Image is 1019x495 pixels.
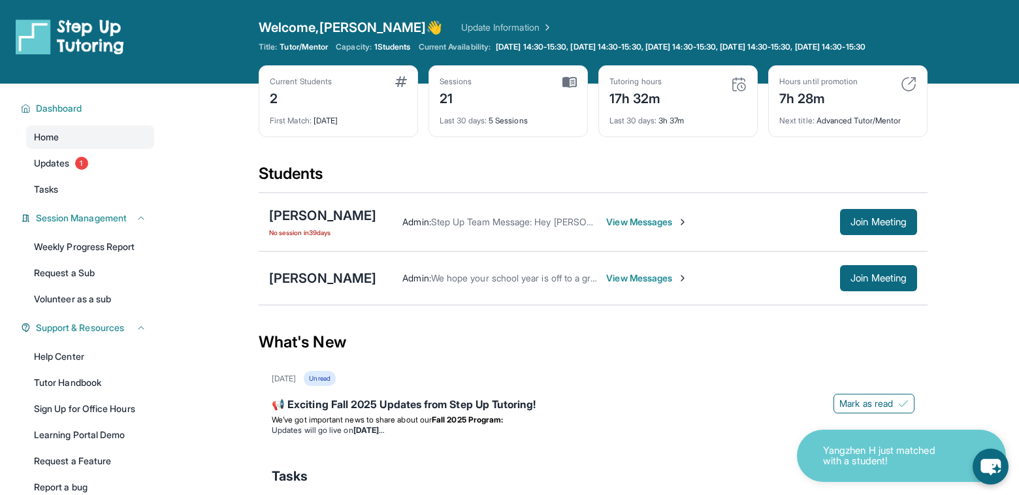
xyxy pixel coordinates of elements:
[26,371,154,394] a: Tutor Handbook
[833,394,914,413] button: Mark as read
[850,218,907,226] span: Join Meeting
[304,371,335,386] div: Unread
[395,76,407,87] img: card
[850,274,907,282] span: Join Meeting
[270,108,407,126] div: [DATE]
[677,273,688,283] img: Chevron-Right
[677,217,688,227] img: Chevron-Right
[26,397,154,421] a: Sign Up for Office Hours
[823,445,954,467] p: Yangzhen H just matched with a student!
[609,108,747,126] div: 3h 37m
[26,287,154,311] a: Volunteer as a sub
[26,152,154,175] a: Updates1
[26,345,154,368] a: Help Center
[270,116,312,125] span: First Match :
[432,415,503,424] strong: Fall 2025 Program:
[259,18,443,37] span: Welcome, [PERSON_NAME] 👋
[374,42,411,52] span: 1 Students
[440,108,577,126] div: 5 Sessions
[493,42,868,52] a: [DATE] 14:30-15:30, [DATE] 14:30-15:30, [DATE] 14:30-15:30, [DATE] 14:30-15:30, [DATE] 14:30-15:30
[26,449,154,473] a: Request a Feature
[419,42,491,52] span: Current Availability:
[36,321,124,334] span: Support & Resources
[34,131,59,144] span: Home
[31,212,146,225] button: Session Management
[779,116,815,125] span: Next title :
[16,18,124,55] img: logo
[606,216,688,229] span: View Messages
[353,425,384,435] strong: [DATE]
[272,467,308,485] span: Tasks
[901,76,916,92] img: card
[269,227,376,238] span: No session in 39 days
[272,374,296,384] div: [DATE]
[839,397,893,410] span: Mark as read
[840,209,917,235] button: Join Meeting
[440,87,472,108] div: 21
[31,102,146,115] button: Dashboard
[609,76,662,87] div: Tutoring hours
[259,163,928,192] div: Students
[75,157,88,170] span: 1
[840,265,917,291] button: Join Meeting
[779,87,858,108] div: 7h 28m
[562,76,577,88] img: card
[34,157,70,170] span: Updates
[26,261,154,285] a: Request a Sub
[259,313,928,371] div: What's New
[280,42,328,52] span: Tutor/Mentor
[272,396,914,415] div: 📢 Exciting Fall 2025 Updates from Step Up Tutoring!
[440,116,487,125] span: Last 30 days :
[402,272,430,283] span: Admin :
[440,76,472,87] div: Sessions
[270,76,332,87] div: Current Students
[461,21,553,34] a: Update Information
[779,108,916,126] div: Advanced Tutor/Mentor
[609,87,662,108] div: 17h 32m
[259,42,277,52] span: Title:
[269,206,376,225] div: [PERSON_NAME]
[336,42,372,52] span: Capacity:
[270,87,332,108] div: 2
[402,216,430,227] span: Admin :
[272,415,432,424] span: We’ve got important news to share about our
[26,125,154,149] a: Home
[731,76,747,92] img: card
[26,178,154,201] a: Tasks
[272,425,914,436] li: Updates will go live on
[898,398,909,409] img: Mark as read
[779,76,858,87] div: Hours until promotion
[26,235,154,259] a: Weekly Progress Report
[606,272,688,285] span: View Messages
[31,321,146,334] button: Support & Resources
[26,423,154,447] a: Learning Portal Demo
[496,42,865,52] span: [DATE] 14:30-15:30, [DATE] 14:30-15:30, [DATE] 14:30-15:30, [DATE] 14:30-15:30, [DATE] 14:30-15:30
[36,212,127,225] span: Session Management
[36,102,82,115] span: Dashboard
[973,449,1009,485] button: chat-button
[540,21,553,34] img: Chevron Right
[269,269,376,287] div: [PERSON_NAME]
[34,183,58,196] span: Tasks
[609,116,656,125] span: Last 30 days :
